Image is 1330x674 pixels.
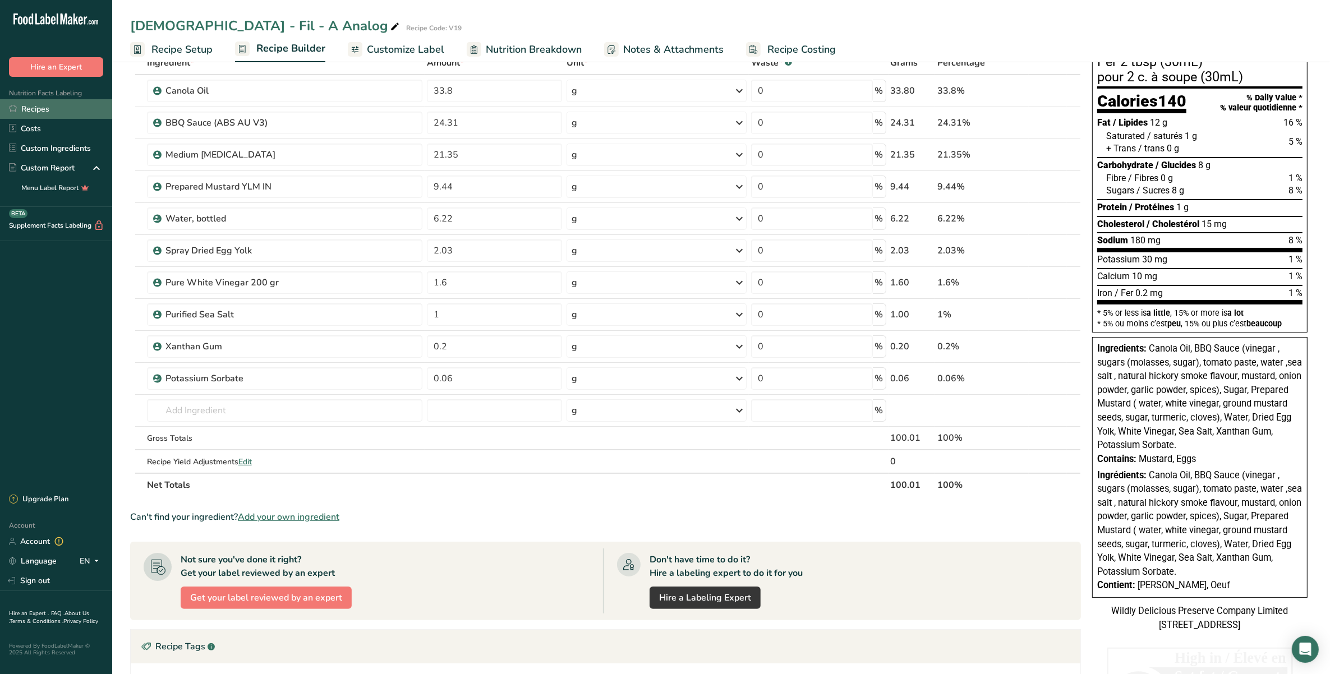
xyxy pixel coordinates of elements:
span: 0 g [1161,173,1173,183]
div: 9.44% [937,180,1027,193]
span: 140 [1158,91,1186,110]
span: Nutrition Breakdown [486,42,582,57]
span: Mustard, Eggs [1139,454,1196,464]
div: g [572,180,577,193]
div: g [572,148,577,161]
th: Net Totals [145,473,889,496]
div: 1.60 [891,276,933,289]
a: Customize Label [348,37,444,62]
a: Recipe Builder [235,36,325,63]
span: 1 % [1288,288,1303,298]
div: Per 2 tbsp (30mL) [1097,56,1303,69]
span: Ingredients: [1097,343,1147,354]
span: Amount [427,56,464,70]
div: 0 [891,455,933,468]
span: 0.2 mg [1135,288,1163,298]
span: a little [1147,308,1170,317]
span: 30 mg [1142,254,1167,265]
span: 8 g [1198,160,1211,170]
span: 1 g [1185,131,1197,141]
span: Potassium [1097,254,1140,265]
th: 100% [935,473,1029,496]
div: [DEMOGRAPHIC_DATA] - Fil - A Analog [130,16,402,36]
div: 1.6% [937,276,1027,289]
section: * 5% or less is , 15% or more is [1097,304,1303,327]
span: 8 % [1288,235,1303,246]
span: + Trans [1106,143,1136,154]
div: g [572,308,577,321]
div: g [572,404,577,417]
div: BETA [9,209,27,218]
div: Can't find your ingredient? [130,510,1081,524]
a: Language [9,551,57,571]
div: 1.00 [891,308,933,321]
div: EN [80,555,103,568]
span: Recipe Setup [151,42,213,57]
span: Get your label reviewed by an expert [190,591,342,604]
span: Recipe Builder [256,41,325,56]
span: 1 g [1176,202,1189,213]
span: Edit [238,456,252,467]
span: Canola Oil, BBQ Sauce (vinegar , sugars (molasses, sugar), tomato paste, water ,sea salt , natura... [1097,470,1302,577]
div: Recipe Tags [131,630,1080,663]
a: Recipe Costing [746,37,836,62]
div: 24.31% [937,116,1027,130]
div: Recipe Code: V19 [406,23,462,33]
span: 10 mg [1132,271,1157,281]
a: Hire a Labeling Expert [650,587,761,609]
div: Wildly Delicious Preserve Company Limited [STREET_ADDRESS] [1092,604,1308,632]
div: 6.22% [937,212,1027,225]
div: Gross Totals [147,432,423,444]
span: Saturated [1106,131,1145,141]
div: g [572,244,577,257]
span: / trans [1138,143,1165,154]
span: Notes & Attachments [623,42,724,57]
div: % Daily Value * % valeur quotidienne * [1220,93,1303,113]
div: g [572,276,577,289]
span: / Fibres [1128,173,1158,183]
a: Privacy Policy [63,617,98,625]
span: Ingrédients: [1097,470,1147,481]
span: Canola Oil, BBQ Sauce (vinegar , sugars (molasses, sugar), tomato paste, water ,sea salt , natura... [1097,343,1302,450]
span: beaucoup [1246,319,1282,328]
div: 100.01 [891,431,933,445]
span: 1 % [1288,271,1303,281]
div: Custom Report [9,162,75,174]
div: 6.22 [891,212,933,225]
button: Get your label reviewed by an expert [181,587,352,609]
span: Iron [1097,288,1112,298]
span: Protein [1097,202,1127,213]
div: Open Intercom Messenger [1292,636,1319,663]
a: About Us . [9,610,89,625]
span: [PERSON_NAME], Oeuf [1138,580,1230,590]
div: g [572,84,577,98]
span: Contains: [1097,454,1136,464]
div: 0.06% [937,372,1027,385]
span: Customize Label [367,42,444,57]
div: 21.35 [891,148,933,161]
span: 8 g [1172,185,1184,196]
span: Fibre [1106,173,1126,183]
button: Hire an Expert [9,57,103,77]
span: / saturés [1147,131,1182,141]
span: Grams [891,56,918,70]
div: Not sure you've done it right? Get your label reviewed by an expert [181,553,335,580]
div: 100% [937,431,1027,445]
div: Xanthan Gum [165,340,306,353]
span: peu [1167,319,1181,328]
div: 1% [937,308,1027,321]
div: Prepared Mustard YLM IN [165,180,306,193]
div: g [572,212,577,225]
span: Sodium [1097,235,1128,246]
th: 100.01 [889,473,936,496]
div: Upgrade Plan [9,494,68,505]
div: g [572,116,577,130]
span: Contient: [1097,580,1135,590]
span: a lot [1227,308,1244,317]
a: Notes & Attachments [604,37,724,62]
span: / Lipides [1113,117,1148,128]
a: FAQ . [51,610,65,617]
span: 16 % [1283,117,1303,128]
div: 0.20 [891,340,933,353]
span: / Glucides [1156,160,1196,170]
